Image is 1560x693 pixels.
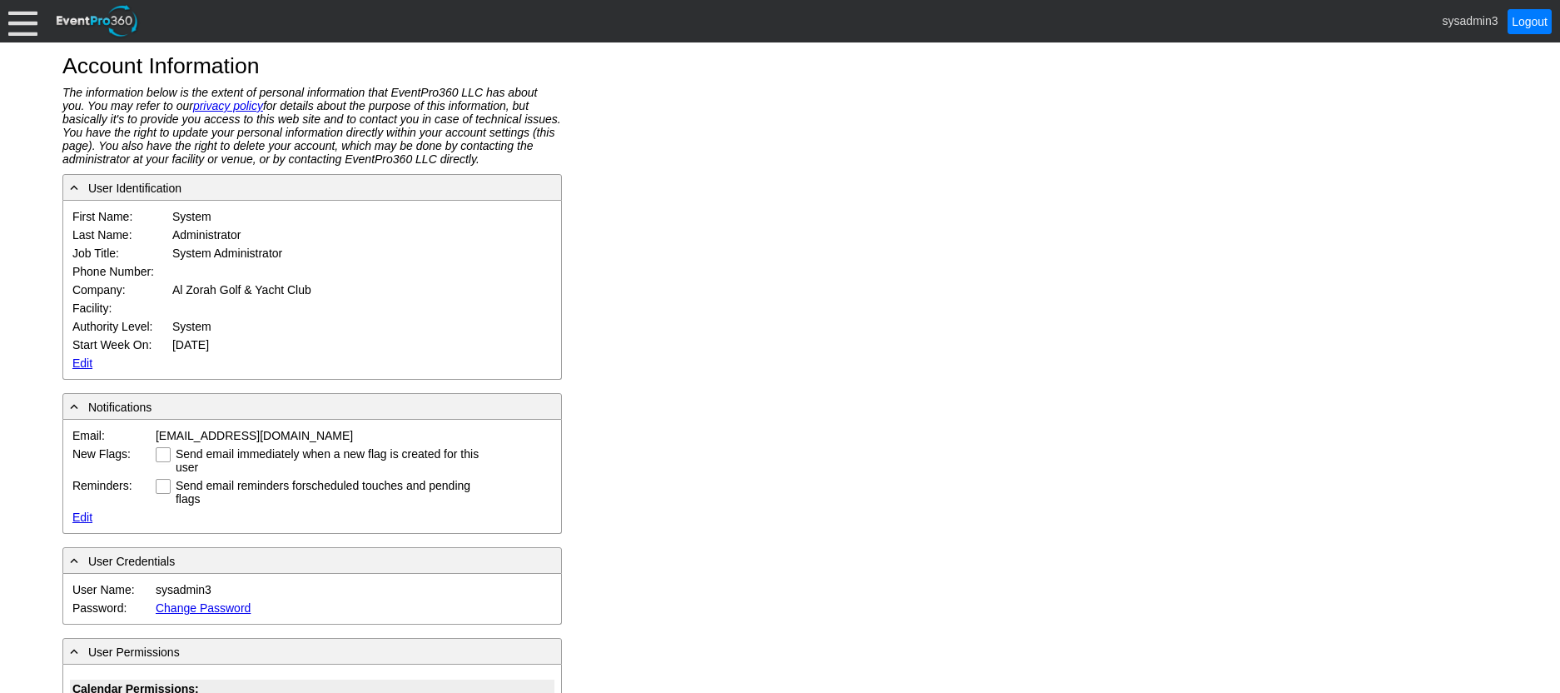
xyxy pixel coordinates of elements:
[70,581,153,599] td: User Name:
[70,299,170,317] td: Facility:
[1443,13,1498,27] span: sysadmin3
[72,511,92,524] a: Edit
[70,281,170,299] td: Company:
[62,55,1498,77] h1: Account Information
[70,336,170,354] td: Start Week On:
[172,338,209,351] div: [DATE]
[54,2,141,40] img: EventPro360
[70,317,170,336] td: Authority Level:
[67,397,558,416] div: Notifications
[172,320,484,333] div: System
[72,356,92,370] a: Edit
[70,426,153,445] td: Email:
[176,479,470,506] span: scheduled touches and pending flags
[88,555,175,568] span: User Credentials
[62,86,562,166] div: The information below is the extent of personal information that EventPro360 LLC has about you. Y...
[67,642,558,661] div: User Permissions
[70,445,153,476] td: New Flags:
[67,551,558,570] div: User Credentials
[172,247,282,260] div: System Administrator
[176,479,470,506] label: Send email reminders for
[153,581,553,599] td: sysadmin3
[172,283,311,297] div: Al Zorah Golf & Yacht Club
[156,601,251,615] a: Change Password
[193,99,263,112] a: privacy policy
[67,178,558,197] div: User Identification
[8,7,37,36] div: Menu: Click or 'Crtl+M' to toggle menu open/close
[70,262,170,281] td: Phone Number:
[1508,9,1552,34] a: Logout
[176,447,479,474] label: Send email immediately when a new flag is created for this user
[156,429,353,442] div: [EMAIL_ADDRESS][DOMAIN_NAME]
[70,476,153,508] td: Reminders:
[88,182,181,195] span: User Identification
[88,401,152,414] span: Notifications
[70,226,170,244] td: Last Name:
[172,210,211,223] div: System
[70,244,170,262] td: Job Title:
[88,646,180,659] span: User Permissions
[70,207,170,226] td: First Name:
[70,599,153,617] td: Password:
[172,228,241,242] div: Administrator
